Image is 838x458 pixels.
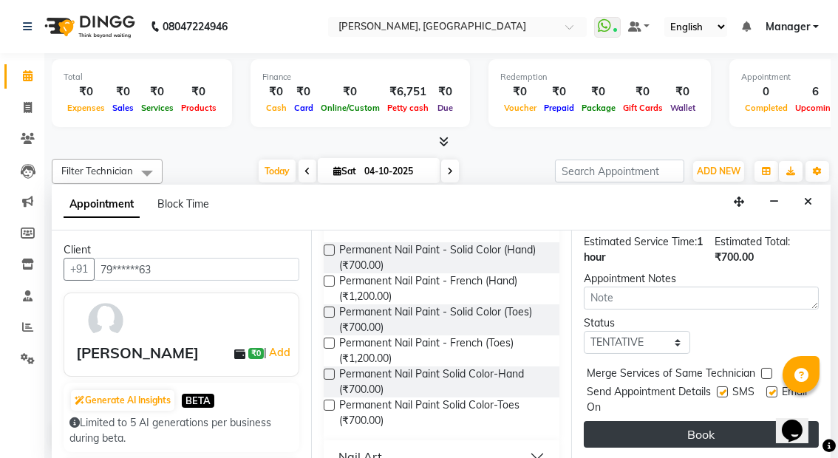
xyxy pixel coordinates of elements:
[64,71,220,83] div: Total
[500,103,540,113] span: Voucher
[182,394,214,408] span: BETA
[38,6,139,47] img: logo
[587,384,711,415] span: Send Appointment Details On
[109,83,137,100] div: ₹0
[76,342,199,364] div: [PERSON_NAME]
[384,83,432,100] div: ₹6,751
[578,83,619,100] div: ₹0
[339,242,547,273] span: Permanent Nail Paint - Solid Color (Hand) (₹700.00)
[555,160,684,182] input: Search Appointment
[766,19,810,35] span: Manager
[741,103,791,113] span: Completed
[157,197,209,211] span: Block Time
[339,273,547,304] span: Permanent Nail Paint - French (Hand) (₹1,200.00)
[584,315,690,331] div: Status
[262,103,290,113] span: Cash
[584,421,819,448] button: Book
[64,83,109,100] div: ₹0
[94,258,299,281] input: Search by Name/Mobile/Email/Code
[697,165,740,177] span: ADD NEW
[262,71,458,83] div: Finance
[693,161,744,182] button: ADD NEW
[290,103,317,113] span: Card
[578,103,619,113] span: Package
[69,415,293,446] div: Limited to 5 AI generations per business during beta.
[619,83,667,100] div: ₹0
[667,103,699,113] span: Wallet
[84,299,127,342] img: avatar
[264,343,293,361] span: |
[61,165,133,177] span: Filter Technician
[109,103,137,113] span: Sales
[540,103,578,113] span: Prepaid
[262,83,290,100] div: ₹0
[384,103,432,113] span: Petty cash
[64,103,109,113] span: Expenses
[732,384,754,415] span: SMS
[163,6,228,47] b: 08047224946
[248,348,264,360] span: ₹0
[584,235,697,248] span: Estimated Service Time:
[782,384,807,415] span: Email
[259,160,296,182] span: Today
[177,83,220,100] div: ₹0
[64,258,95,281] button: +91
[500,83,540,100] div: ₹0
[540,83,578,100] div: ₹0
[330,165,360,177] span: Sat
[587,366,755,384] span: Merge Services of Same Technician
[339,335,547,366] span: Permanent Nail Paint - French (Toes) (₹1,200.00)
[500,71,699,83] div: Redemption
[137,83,177,100] div: ₹0
[776,399,823,443] iframe: chat widget
[137,103,177,113] span: Services
[64,191,140,218] span: Appointment
[317,103,384,113] span: Online/Custom
[339,304,547,335] span: Permanent Nail Paint - Solid Color (Toes) (₹700.00)
[339,366,547,397] span: Permanent Nail Paint Solid Color-Hand (₹700.00)
[715,235,790,248] span: Estimated Total:
[715,250,754,264] span: ₹700.00
[434,103,457,113] span: Due
[667,83,699,100] div: ₹0
[290,83,317,100] div: ₹0
[360,160,434,182] input: 2025-10-04
[64,242,299,258] div: Client
[584,271,819,287] div: Appointment Notes
[432,83,458,100] div: ₹0
[267,343,293,361] a: Add
[317,83,384,100] div: ₹0
[339,397,547,428] span: Permanent Nail Paint Solid Color-Toes (₹700.00)
[797,191,819,213] button: Close
[741,83,791,100] div: 0
[619,103,667,113] span: Gift Cards
[177,103,220,113] span: Products
[71,390,174,411] button: Generate AI Insights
